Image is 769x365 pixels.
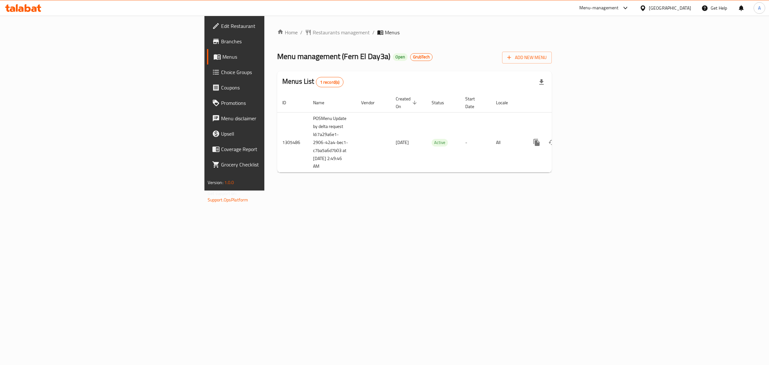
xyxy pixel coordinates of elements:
[224,178,234,187] span: 1.0.0
[277,93,596,173] table: enhanced table
[208,178,223,187] span: Version:
[221,145,328,153] span: Coverage Report
[361,99,383,106] span: Vendor
[221,130,328,138] span: Upsell
[410,54,432,60] span: GrubTech
[534,74,549,90] div: Export file
[579,4,619,12] div: Menu-management
[208,196,248,204] a: Support.OpsPlatform
[385,29,400,36] span: Menus
[207,111,333,126] a: Menu disclaimer
[507,54,547,62] span: Add New Menu
[207,80,333,95] a: Coupons
[758,4,761,12] span: A
[524,93,596,113] th: Actions
[305,29,370,36] a: Restaurants management
[460,112,491,173] td: -
[221,38,328,45] span: Branches
[207,157,333,172] a: Grocery Checklist
[529,135,544,150] button: more
[277,29,552,36] nav: breadcrumb
[207,18,333,34] a: Edit Restaurant
[208,189,237,198] span: Get support on:
[221,99,328,107] span: Promotions
[221,68,328,76] span: Choice Groups
[432,139,448,146] span: Active
[465,95,483,110] span: Start Date
[432,99,452,106] span: Status
[221,84,328,91] span: Coupons
[316,77,344,87] div: Total records count
[316,79,343,85] span: 1 record(s)
[372,29,375,36] li: /
[496,99,516,106] span: Locale
[207,141,333,157] a: Coverage Report
[207,95,333,111] a: Promotions
[313,29,370,36] span: Restaurants management
[396,95,419,110] span: Created On
[277,49,390,64] span: Menu management ( Fern El Day3a )
[207,126,333,141] a: Upsell
[207,64,333,80] a: Choice Groups
[222,53,328,61] span: Menus
[282,77,343,87] h2: Menus List
[491,112,524,173] td: All
[313,99,333,106] span: Name
[396,138,409,147] span: [DATE]
[221,22,328,30] span: Edit Restaurant
[649,4,691,12] div: [GEOGRAPHIC_DATA]
[221,115,328,122] span: Menu disclaimer
[207,49,333,64] a: Menus
[393,54,408,60] span: Open
[393,53,408,61] div: Open
[432,139,448,147] div: Active
[502,52,552,64] button: Add New Menu
[544,135,560,150] button: Change Status
[207,34,333,49] a: Branches
[221,161,328,168] span: Grocery Checklist
[282,99,294,106] span: ID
